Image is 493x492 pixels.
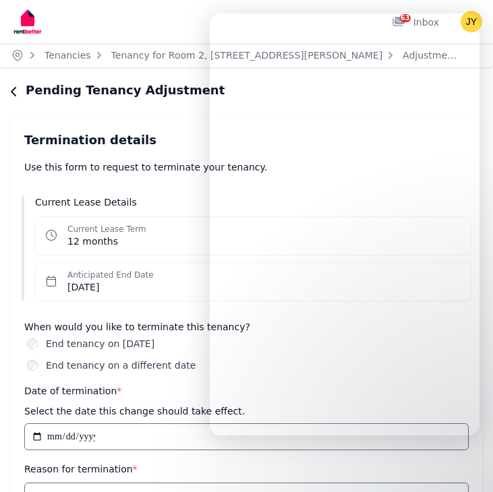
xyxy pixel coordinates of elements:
h3: Termination details [24,131,469,150]
dd: 12 months [67,235,146,248]
label: End tenancy on a different date [46,359,196,372]
label: When would you like to terminate this tenancy? [24,322,469,332]
img: RentBetter [11,5,45,38]
label: End tenancy on [DATE] [46,337,154,350]
iframe: Intercom live chat [447,446,480,479]
dt: Anticipated End Date [67,270,154,280]
a: Tenancy for Room 2, [STREET_ADDRESS][PERSON_NAME] [111,50,382,61]
label: Date of termination [24,386,121,396]
dt: Current Lease Term [67,224,146,235]
p: Select the date this change should take effect. [24,404,245,418]
p: Use this form to request to terminate your tenancy. [24,160,469,174]
dd: [DATE] [67,280,154,294]
a: Tenancies [45,50,91,61]
iframe: Intercom live chat [210,13,480,435]
h1: Pending Tenancy Adjustment [26,81,225,100]
label: Reason for termination [24,464,138,474]
img: JIAN YU [461,11,482,32]
h3: Current Lease Details [35,195,471,209]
